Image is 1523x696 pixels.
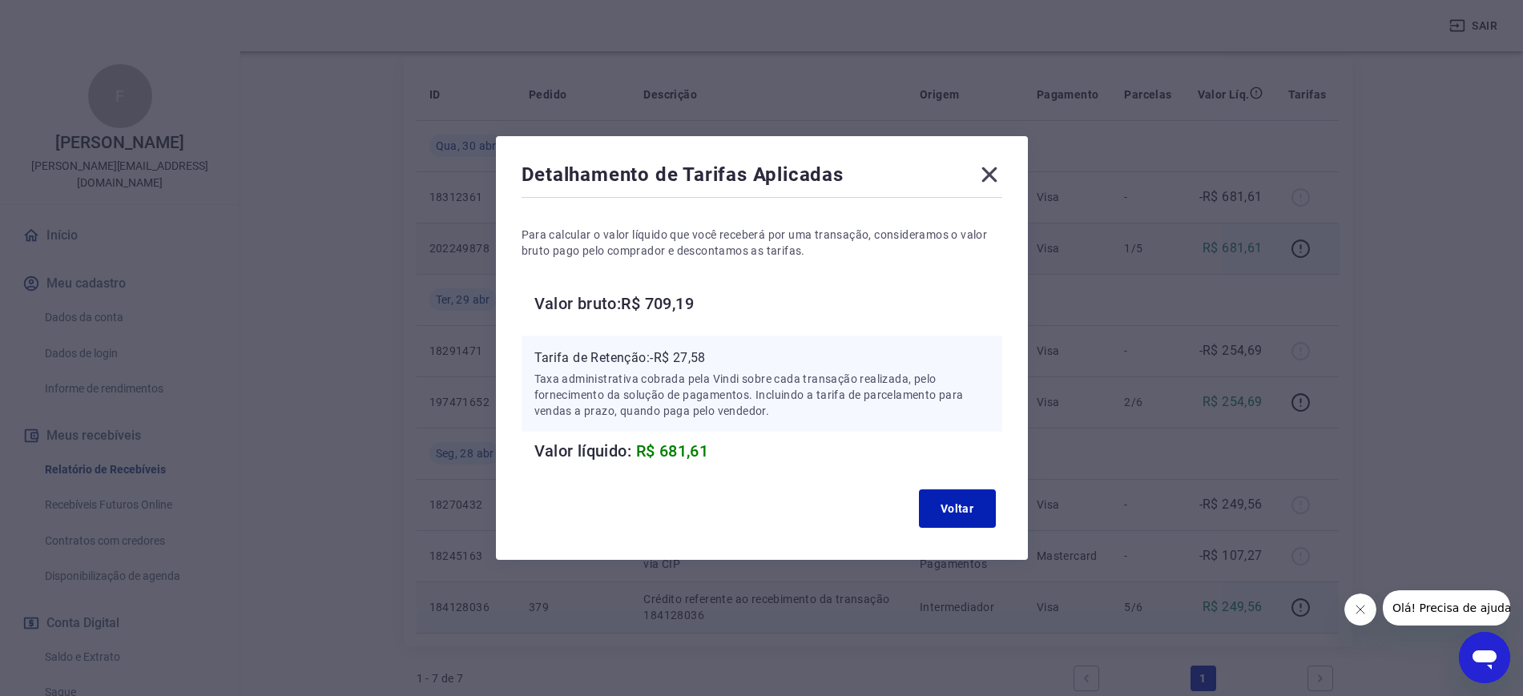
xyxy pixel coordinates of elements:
iframe: Botão para abrir a janela de mensagens [1459,632,1510,683]
h6: Valor bruto: R$ 709,19 [534,291,1002,316]
h6: Valor líquido: [534,438,1002,464]
p: Taxa administrativa cobrada pela Vindi sobre cada transação realizada, pelo fornecimento da soluç... [534,371,989,419]
iframe: Fechar mensagem [1344,593,1376,626]
iframe: Mensagem da empresa [1383,590,1510,626]
button: Voltar [919,489,996,528]
div: Detalhamento de Tarifas Aplicadas [522,162,1002,194]
span: Olá! Precisa de ajuda? [10,11,135,24]
span: R$ 681,61 [636,441,709,461]
p: Tarifa de Retenção: -R$ 27,58 [534,348,989,368]
p: Para calcular o valor líquido que você receberá por uma transação, consideramos o valor bruto pag... [522,227,1002,259]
